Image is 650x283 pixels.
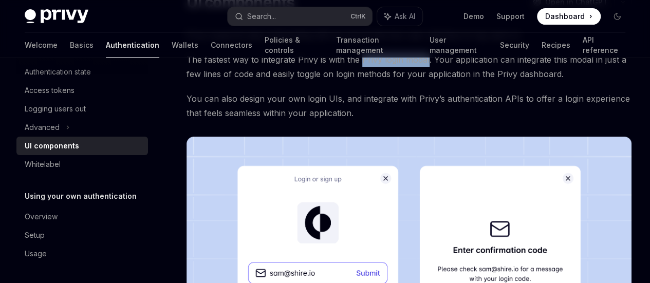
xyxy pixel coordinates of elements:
a: Wallets [172,33,198,58]
a: Security [499,33,529,58]
button: Ask AI [377,7,422,26]
span: You can also design your own login UIs, and integrate with Privy’s authentication APIs to offer a... [187,91,632,120]
a: Overview [16,207,148,226]
span: The fastest way to integrate Privy is with the Privy login modal. Your application can integrate ... [187,52,632,81]
span: Ask AI [395,11,415,22]
a: UI components [16,137,148,155]
div: Advanced [25,121,60,134]
a: Whitelabel [16,155,148,174]
h5: Using your own authentication [25,190,137,202]
span: Dashboard [545,11,585,22]
div: Setup [25,229,45,241]
div: Search... [247,10,276,23]
a: Dashboard [537,8,601,25]
button: Search...CtrlK [228,7,372,26]
a: Logging users out [16,100,148,118]
div: UI components [25,140,79,152]
div: Logging users out [25,103,86,115]
a: Authentication [106,33,159,58]
a: Setup [16,226,148,244]
div: Usage [25,248,47,260]
button: Toggle dark mode [609,8,625,25]
a: Transaction management [336,33,417,58]
div: Access tokens [25,84,75,97]
a: Policies & controls [265,33,323,58]
a: Connectors [211,33,252,58]
span: Ctrl K [350,12,366,21]
a: Basics [70,33,94,58]
div: Whitelabel [25,158,61,171]
a: User management [430,33,488,58]
a: Welcome [25,33,58,58]
img: dark logo [25,9,88,24]
a: Support [496,11,525,22]
div: Overview [25,211,58,223]
a: API reference [582,33,625,58]
a: Demo [463,11,484,22]
a: Usage [16,244,148,263]
a: Recipes [541,33,570,58]
a: Access tokens [16,81,148,100]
